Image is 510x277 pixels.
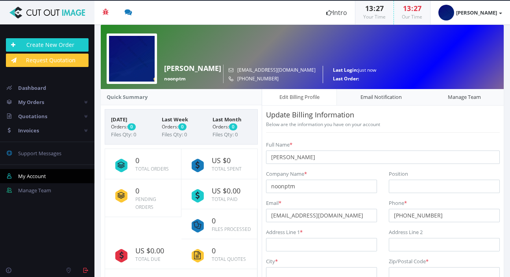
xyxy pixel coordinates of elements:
p: Update Billing Information [266,110,500,121]
small: Below are the information you have on your account [266,121,380,128]
input: Phone [389,209,500,222]
strong: [PERSON_NAME] [164,63,221,73]
small: Total Quotes [212,256,246,262]
strong: Last Login: [333,67,358,73]
span: 0 [128,123,136,130]
small: Total Due [135,256,161,262]
small: Total Paid [212,196,238,203]
img: 31b44d247dafb34ba10194cdb36e694d [438,5,454,20]
span: Invoices [18,127,39,134]
small: Total Spent [212,165,242,172]
span: [DATE] [111,115,150,123]
span: Dashboard [18,84,46,91]
span: 27 [376,4,384,13]
small: [PHONE_NUMBER] [229,74,316,83]
span: 27 [414,4,421,13]
span: 0 [212,247,251,255]
span: US $0.00 [135,247,176,255]
span: Quotations [18,113,47,120]
small: Our Time [402,13,422,20]
label: Phone [389,199,407,207]
label: Address Line 1 [266,228,303,236]
span: Last Week [162,115,201,123]
strong: [PERSON_NAME] [456,9,497,16]
a: Email Notification [337,89,425,106]
strong: Quick Summary [107,93,148,100]
span: My Account [18,173,46,180]
label: Address Line 2 [389,228,423,236]
span: My Orders [18,99,44,106]
span: 0 [212,217,251,225]
a: Create New Order [6,38,89,52]
span: 13 [365,4,373,13]
small: [EMAIL_ADDRESS][DOMAIN_NAME] [229,66,316,74]
span: US $0.00 [212,187,252,195]
small: Files Processed [212,226,251,232]
small: Orders: [111,123,150,130]
span: Files Qty: 0 [213,131,238,138]
a: US $0 Total Spent [187,149,252,178]
span: US $0 [212,157,252,165]
small: Orders: [213,123,251,130]
a: Edit Billing Profile [262,89,337,106]
span: noonptm [164,74,186,83]
small: Orders: [162,123,201,130]
a: Manage Team [425,89,504,106]
span: : [373,4,376,13]
span: 0 [135,157,175,165]
label: Email [266,199,281,207]
a: 0 Total Quotes [187,239,251,269]
a: 0 Pending Orders [111,179,175,217]
a: Intro [318,1,355,24]
label: Position [389,170,408,178]
img: Cut Out Image [6,7,89,19]
a: US $0.00 Total Paid [187,179,252,209]
small: Pending Orders [135,196,156,210]
label: City [266,257,278,265]
a: US $0.00 Total Due [111,239,176,269]
a: 0 Total Orders [111,149,175,178]
label: Company Name [266,170,307,178]
label: Full Name [266,141,292,149]
small: Your Time [363,13,386,20]
span: Files Qty: 0 [162,131,187,138]
a: 0 Files Processed [187,209,251,239]
span: Support Messages [18,150,61,157]
strong: Last Order: [333,75,359,82]
label: Zip/Postal Code [389,257,429,265]
span: 0 [178,123,187,130]
a: [PERSON_NAME] [431,1,510,24]
span: Last Month [213,115,251,123]
span: : [411,4,414,13]
span: Manage Team [18,187,51,194]
span: Files Qty: 0 [111,131,136,138]
span: 0 [229,123,237,130]
a: Request Quotation [6,54,89,67]
small: just now [329,66,376,74]
small: Total Orders [135,165,169,172]
span: 0 [135,187,175,195]
span: 13 [403,4,411,13]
